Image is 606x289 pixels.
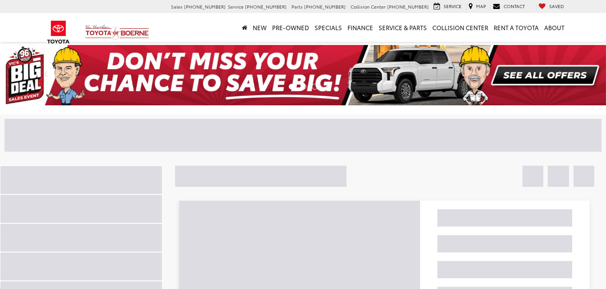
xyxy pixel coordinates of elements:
[549,3,564,9] span: Saved
[245,3,287,10] span: [PHONE_NUMBER]
[351,3,386,10] span: Collision Center
[345,13,376,42] a: Finance
[312,13,345,42] a: Specials
[504,3,525,9] span: Contact
[430,13,491,42] a: Collision Center
[85,24,149,40] img: Vic Vaughan Toyota of Boerne
[476,3,486,9] span: Map
[250,13,269,42] a: New
[239,13,250,42] a: Home
[444,3,462,9] span: Service
[269,13,312,42] a: Pre-Owned
[490,3,527,11] a: Contact
[184,3,226,10] span: [PHONE_NUMBER]
[491,13,541,42] a: Rent a Toyota
[228,3,244,10] span: Service
[536,3,566,11] a: My Saved Vehicles
[387,3,429,10] span: [PHONE_NUMBER]
[541,13,567,42] a: About
[431,3,464,11] a: Service
[42,18,75,47] img: Toyota
[291,3,303,10] span: Parts
[376,13,430,42] a: Service & Parts: Opens in a new tab
[171,3,183,10] span: Sales
[304,3,346,10] span: [PHONE_NUMBER]
[466,3,488,11] a: Map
